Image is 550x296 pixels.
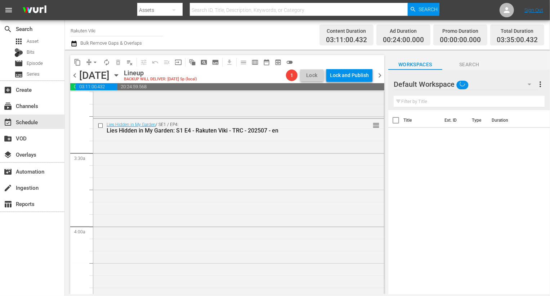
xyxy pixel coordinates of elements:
[79,69,109,81] div: [DATE]
[83,57,101,68] span: Remove Gaps & Overlaps
[210,57,221,68] span: Create Series Block
[124,77,197,82] div: BACKUP WILL DELIVER: [DATE] 5p (local)
[4,151,12,159] span: Overlays
[372,121,380,129] button: reorder
[189,59,196,66] span: auto_awesome_motion_outlined
[85,59,93,66] span: compress
[198,57,210,68] span: Create Search Block
[149,57,161,68] span: Revert to Primary Episode
[441,110,468,130] th: Ext. ID
[487,110,531,130] th: Duration
[261,57,272,68] span: Month Calendar View
[394,74,538,94] div: Default Workspace
[383,26,424,36] div: Ad Duration
[4,25,12,33] span: Search
[235,55,249,69] span: Day Calendar View
[4,167,12,176] span: Automation
[4,102,12,111] span: Channels
[70,83,76,90] span: 00:24:00.000
[468,110,487,130] th: Type
[497,36,538,44] span: 03:35:00.432
[272,57,284,68] span: View Backup
[536,76,545,93] button: more_vert
[126,59,133,66] span: playlist_remove_outlined
[326,36,367,44] span: 03:11:00.432
[4,200,12,208] span: Reports
[419,3,438,16] span: Search
[263,59,270,66] span: date_range_outlined
[107,122,156,127] a: Lies Hidden in My Garden
[524,7,543,13] a: Sign Out
[124,69,197,77] div: Lineup
[440,36,481,44] span: 00:00:00.000
[221,55,235,69] span: Download as CSV
[249,57,261,68] span: Week Calendar View
[4,134,12,143] span: VOD
[74,59,81,66] span: content_copy
[14,37,23,46] span: Asset
[284,57,295,68] span: 24 hours Lineup View is OFF
[200,59,207,66] span: pageview_outlined
[76,83,117,90] span: 03:11:00.432
[173,57,184,68] span: Update Metadata from Key Asset
[300,69,323,81] button: Lock
[79,40,142,46] span: Bulk Remove Gaps & Overlaps
[17,2,52,19] img: ans4CAIJ8jUAAAAAAAAAAAAAAAAAAAAAAAAgQb4GAAAAAAAAAAAAAAAAAAAAAAAAJMjXAAAAAAAAAAAAAAAAAAAAAAAAgAT5G...
[175,59,182,66] span: input
[14,59,23,68] span: Episode
[212,59,219,66] span: subtitles_outlined
[4,118,12,127] span: Schedule
[303,72,321,79] span: Lock
[27,49,35,56] span: Bits
[103,59,110,66] span: autorenew_outlined
[101,57,112,68] span: Loop Content
[388,60,442,69] span: Workspaces
[107,122,345,134] div: / SE1 / EP4:
[536,80,545,89] span: more_vert
[4,86,12,94] span: Create
[375,71,384,80] span: chevron_right
[330,69,369,82] div: Lock and Publish
[326,69,372,82] button: Lock and Publish
[184,55,198,69] span: Refresh All Search Blocks
[112,57,124,68] span: Select an event to delete
[107,127,345,134] div: Lies Hidden in My Garden: S1 E4 - Rakuten Viki - TRC - 202507 - en
[286,59,293,66] span: toggle_off
[117,83,384,90] span: 20:24:59.568
[4,6,13,14] span: menu
[70,71,79,80] span: chevron_left
[440,26,481,36] div: Promo Duration
[403,110,441,130] th: Title
[124,57,135,68] span: Clear Lineup
[72,57,83,68] span: Copy Lineup
[4,184,12,192] span: Ingestion
[274,59,282,66] span: preview_outlined
[91,59,99,66] span: arrow_drop_down
[135,55,149,69] span: Customize Events
[27,38,39,45] span: Asset
[14,70,23,79] span: Series
[27,71,40,78] span: Series
[497,26,538,36] div: Total Duration
[27,60,43,67] span: Episode
[408,3,439,16] button: Search
[383,36,424,44] span: 00:24:00.000
[286,72,298,78] span: 1
[251,59,259,66] span: calendar_view_week_outlined
[14,48,23,57] div: Bits
[326,26,367,36] div: Content Duration
[442,60,496,69] span: Search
